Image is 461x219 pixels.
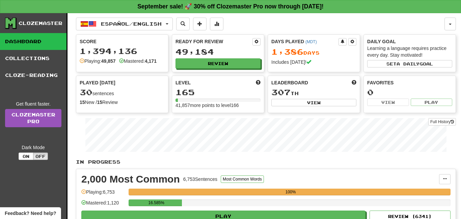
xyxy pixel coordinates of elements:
[119,58,157,64] div: Mastered:
[175,88,261,97] div: 165
[80,79,115,86] span: Played [DATE]
[271,87,291,97] span: 307
[271,88,356,97] div: th
[210,18,223,30] button: More stats
[367,79,452,86] div: Favorites
[33,153,48,160] button: Off
[80,88,165,97] div: sentences
[271,38,338,45] div: Days Played
[81,174,180,184] div: 2,000 Most Common
[271,59,356,65] div: Includes [DATE]!
[131,189,451,195] div: 100%
[80,87,92,97] span: 30
[183,176,217,183] div: 6,753 Sentences
[271,47,303,56] span: 1,386
[81,189,125,200] div: Playing: 6,753
[397,61,419,66] span: a daily
[271,99,356,106] button: View
[271,48,356,56] div: Day s
[411,99,453,106] button: Play
[175,79,191,86] span: Level
[367,99,409,106] button: View
[80,100,85,105] strong: 15
[5,144,61,151] div: Dark Mode
[221,175,264,183] button: Most Common Words
[81,199,125,211] div: Mastered: 1,120
[80,99,165,106] div: New / Review
[80,58,116,64] div: Playing:
[5,101,61,107] div: Get fluent faster.
[137,3,324,10] strong: September sale! 🚀 30% off Clozemaster Pro now through [DATE]!
[367,88,452,97] div: 0
[271,79,308,86] span: Leaderboard
[97,100,102,105] strong: 15
[5,109,61,127] a: ClozemasterPro
[176,18,190,30] button: Search sentences
[256,79,261,86] span: Score more points to level up
[76,18,173,30] button: Español/English
[428,118,456,126] button: Full History
[367,45,452,58] div: Learning a language requires practice every day. Stay motivated!
[305,39,317,44] a: (MDT)
[101,58,116,64] strong: 49,857
[76,159,456,165] p: In Progress
[145,58,157,64] strong: 4,171
[5,210,56,217] span: Open feedback widget
[19,20,62,27] div: Clozemaster
[352,79,356,86] span: This week in points, UTC
[175,48,261,56] div: 49,184
[101,21,162,27] span: Español / English
[193,18,207,30] button: Add sentence to collection
[175,38,252,45] div: Ready for Review
[367,60,452,67] button: Seta dailygoal
[19,153,33,160] button: On
[80,47,165,55] div: 1,394,136
[175,102,261,109] div: 41,857 more points to level 166
[175,58,261,69] button: Review
[131,199,182,206] div: 16.585%
[367,38,452,45] div: Daily Goal
[80,38,165,45] div: Score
